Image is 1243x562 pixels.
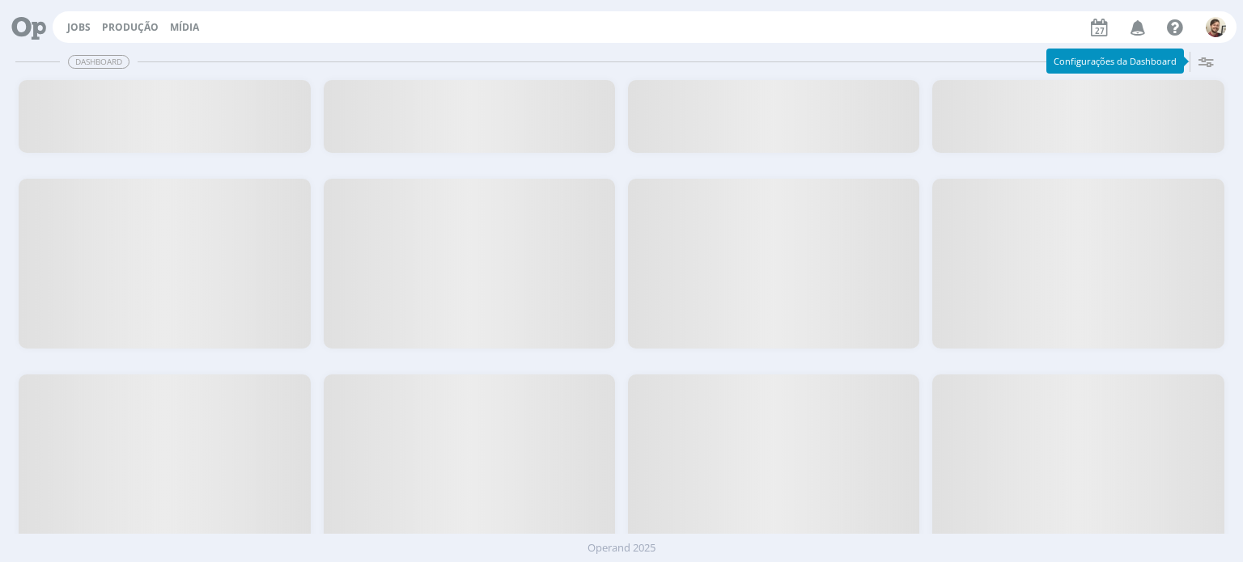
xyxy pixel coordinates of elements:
[102,20,159,34] a: Produção
[170,20,199,34] a: Mídia
[97,21,163,34] button: Produção
[62,21,95,34] button: Jobs
[67,20,91,34] a: Jobs
[1205,13,1227,41] button: G
[1206,17,1226,37] img: G
[165,21,204,34] button: Mídia
[68,55,129,69] span: Dashboard
[1046,49,1184,74] div: Configurações da Dashboard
